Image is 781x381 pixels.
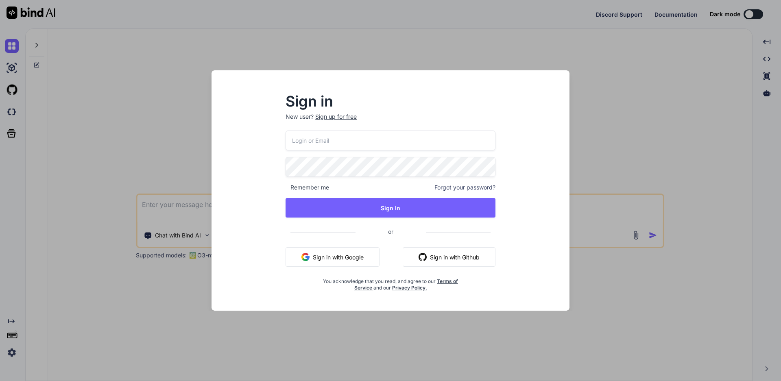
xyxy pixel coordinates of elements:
span: Remember me [286,183,329,192]
p: New user? [286,113,495,131]
span: or [356,222,426,242]
a: Terms of Service [354,278,458,291]
button: Sign In [286,198,495,218]
div: You acknowledge that you read, and agree to our and our [321,273,460,291]
button: Sign in with Github [403,247,495,267]
img: google [301,253,310,261]
span: Forgot your password? [434,183,495,192]
img: github [419,253,427,261]
div: Sign up for free [315,113,357,121]
h2: Sign in [286,95,495,108]
a: Privacy Policy. [392,285,427,291]
button: Sign in with Google [286,247,380,267]
input: Login or Email [286,131,495,150]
